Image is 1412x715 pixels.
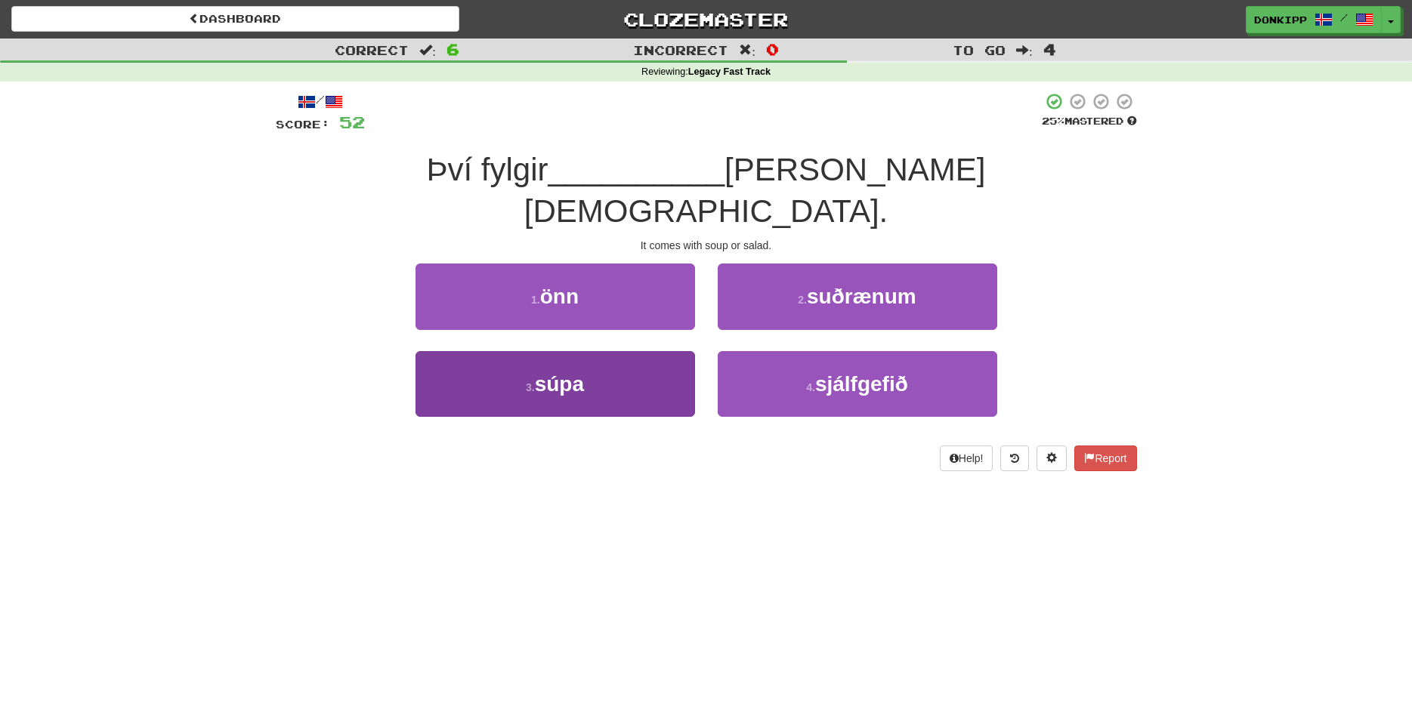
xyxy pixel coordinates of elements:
small: 1 . [531,294,540,306]
span: / [1340,12,1348,23]
span: 0 [766,40,779,58]
span: 4 [1043,40,1056,58]
small: 2 . [798,294,807,306]
strong: Legacy Fast Track [688,66,771,77]
button: Help! [940,445,993,471]
button: Round history (alt+y) [1000,445,1029,471]
span: Score: [276,118,330,131]
span: : [419,44,436,57]
div: / [276,92,365,111]
span: Því fylgir [426,152,548,187]
span: : [739,44,755,57]
span: Correct [335,42,409,57]
div: It comes with soup or salad. [276,238,1137,253]
button: 1.önn [416,264,695,329]
a: Dashboard [11,6,459,32]
div: Mastered [1042,115,1137,128]
span: To go [953,42,1006,57]
span: súpa [535,372,584,396]
span: 25 % [1042,115,1064,127]
small: 3 . [526,381,535,393]
button: 4.sjálfgefið [718,351,997,417]
span: donkipp [1254,13,1307,26]
span: 52 [339,112,365,131]
a: Clozemaster [482,6,930,32]
span: Incorrect [633,42,728,57]
small: 4 . [806,381,815,393]
span: sjálfgefið [815,372,908,396]
span: [PERSON_NAME][DEMOGRAPHIC_DATA]. [524,152,986,229]
a: donkipp / [1246,6,1382,33]
button: 3.súpa [416,351,695,417]
span: suðrænum [807,285,916,308]
span: __________ [548,152,725,187]
button: Report [1074,445,1136,471]
button: 2.suðrænum [718,264,997,329]
span: : [1016,44,1033,57]
span: önn [540,285,579,308]
span: 6 [446,40,459,58]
